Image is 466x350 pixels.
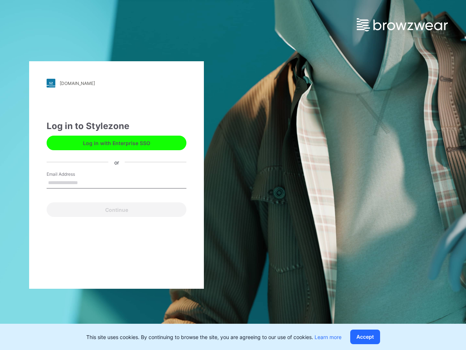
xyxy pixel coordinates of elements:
[47,79,186,87] a: [DOMAIN_NAME]
[47,136,186,150] button: Log in with Enterprise SSO
[47,120,186,133] div: Log in to Stylezone
[315,334,341,340] a: Learn more
[350,330,380,344] button: Accept
[86,333,341,341] p: This site uses cookies. By continuing to browse the site, you are agreeing to our use of cookies.
[60,81,95,86] div: [DOMAIN_NAME]
[357,18,448,31] img: browzwear-logo.e42bd6dac1945053ebaf764b6aa21510.svg
[108,158,125,166] div: or
[47,79,55,87] img: stylezone-logo.562084cfcfab977791bfbf7441f1a819.svg
[47,171,98,178] label: Email Address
